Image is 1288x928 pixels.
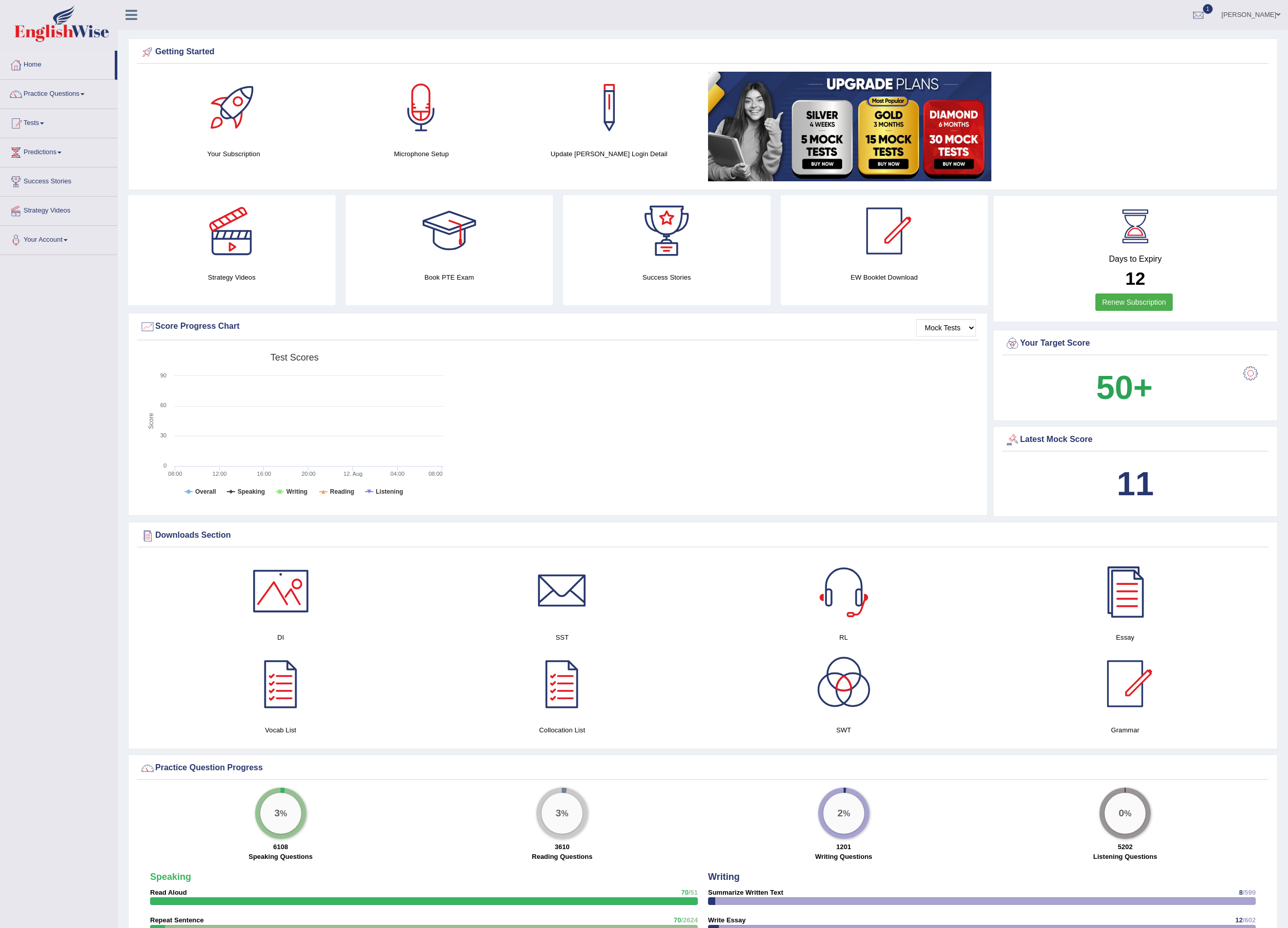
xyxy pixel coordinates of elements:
[346,272,553,283] h4: Book PTE Exam
[248,852,313,861] label: Speaking Questions
[990,725,1261,735] h4: Grammar
[1,109,117,135] a: Tests
[1005,255,1266,264] h4: Days to Expiry
[238,488,265,495] tspan: Speaking
[140,45,1266,60] div: Getting Started
[1096,369,1153,406] b: 50+
[815,852,872,861] label: Writing Questions
[708,725,980,735] h4: SWT
[708,889,783,896] strong: Summarize Written Text
[160,432,167,438] text: 30
[168,471,182,477] text: 08:00
[390,471,405,477] text: 04:00
[708,632,980,643] h4: RL
[427,632,698,643] h4: SST
[521,149,698,159] h4: Update [PERSON_NAME] Login Detail
[427,725,698,735] h4: Collocation List
[555,843,570,851] strong: 3610
[1105,793,1146,834] div: %
[1,80,117,106] a: Practice Questions
[1119,808,1125,819] big: 0
[990,632,1261,643] h4: Essay
[213,471,227,477] text: 12:00
[145,725,417,735] h4: Vocab List
[274,808,280,819] big: 3
[1,167,117,193] a: Success Stories
[1095,293,1173,311] a: Renew Subscription
[140,761,1266,776] div: Practice Question Progress
[563,272,771,283] h4: Success Stories
[333,149,510,159] h4: Microphone Setup
[1093,852,1157,861] label: Listening Questions
[1243,916,1256,924] span: /602
[195,488,216,495] tspan: Overall
[837,808,843,819] big: 2
[1,51,115,76] a: Home
[556,808,562,819] big: 3
[1243,889,1256,896] span: /599
[301,471,316,477] text: 20:00
[128,272,336,283] h4: Strategy Videos
[1,226,117,251] a: Your Account
[150,872,191,882] strong: Speaking
[708,72,991,181] img: small5.jpg
[140,319,976,334] div: Score Progress Chart
[1203,4,1213,14] span: 1
[1118,843,1133,851] strong: 5202
[271,352,319,363] tspan: Test scores
[1,197,117,222] a: Strategy Videos
[286,488,307,495] tspan: Writing
[343,471,362,477] tspan: 12. Aug
[542,793,583,834] div: %
[1005,432,1266,448] div: Latest Mock Score
[836,843,851,851] strong: 1201
[260,793,301,834] div: %
[674,916,681,924] span: 70
[1005,336,1266,351] div: Your Target Score
[257,471,272,477] text: 16:00
[150,916,204,924] strong: Repeat Sentence
[145,149,322,159] h4: Your Subscription
[150,889,187,896] strong: Read Aloud
[145,632,417,643] h4: DI
[681,916,698,924] span: /2624
[273,843,288,851] strong: 6108
[148,413,155,429] tspan: Score
[781,272,988,283] h4: EW Booklet Download
[160,372,167,378] text: 90
[330,488,354,495] tspan: Reading
[160,402,167,408] text: 60
[428,471,443,477] text: 08:00
[681,889,688,896] span: 70
[163,462,167,469] text: 0
[376,488,403,495] tspan: Listening
[823,793,864,834] div: %
[708,872,740,882] strong: Writing
[532,852,592,861] label: Reading Questions
[708,916,745,924] strong: Write Essay
[1239,889,1242,896] span: 8
[689,889,698,896] span: /51
[140,528,1266,543] div: Downloads Section
[1117,465,1154,502] b: 11
[1235,916,1242,924] span: 12
[1126,268,1146,288] b: 12
[1,138,117,164] a: Predictions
